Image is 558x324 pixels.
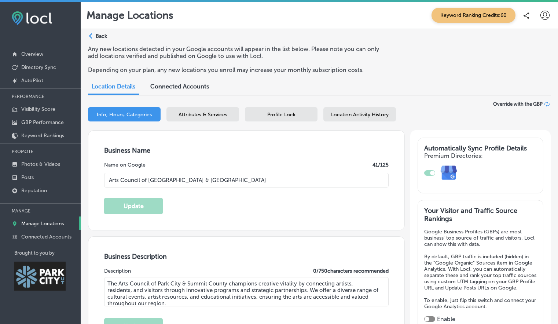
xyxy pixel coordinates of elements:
[21,106,55,112] p: Visibility Score
[87,9,173,21] p: Manage Locations
[424,152,537,159] h4: Premium Directories:
[88,45,389,59] p: Any new locations detected in your Google accounts will appear in the list below. Please note you...
[21,161,60,167] p: Photos & Videos
[104,198,163,214] button: Update
[96,33,107,39] p: Back
[104,173,389,188] input: Enter Location Name
[104,162,146,168] label: Name on Google
[21,221,64,227] p: Manage Locations
[21,51,43,57] p: Overview
[424,207,537,223] h3: Your Visitor and Traffic Source Rankings
[372,162,389,168] label: 41 /125
[493,101,543,107] span: Override with the GBP
[14,262,66,291] img: Park City
[179,112,227,118] span: Attributes & Services
[21,132,64,139] p: Keyword Rankings
[150,83,209,90] span: Connected Accounts
[92,83,135,90] span: Location Details
[424,254,537,291] p: By default, GBP traffic is included (hidden) in the "Google Organic" Sources item in Google Analy...
[432,8,515,23] span: Keyword Ranking Credits: 60
[88,66,389,73] p: Depending on your plan, any new locations you enroll may increase your monthly subscription costs.
[21,174,34,181] p: Posts
[313,268,389,274] label: 0 / 750 characters recommended
[435,159,463,187] img: e7ababfa220611ac49bdb491a11684a6.png
[21,234,71,240] p: Connected Accounts
[97,112,152,118] span: Info, Hours, Categories
[267,112,295,118] span: Profile Lock
[12,11,52,25] img: fda3e92497d09a02dc62c9cd864e3231.png
[21,64,56,70] p: Directory Sync
[104,146,389,154] h3: Business Name
[104,268,131,274] label: Description
[21,119,64,125] p: GBP Performance
[21,77,43,84] p: AutoPilot
[437,316,455,323] label: Enable
[104,252,389,261] h3: Business Description
[424,229,537,247] p: Google Business Profiles (GBPs) are most business' top source of traffic and visitors. Locl can s...
[331,112,389,118] span: Location Activity History
[424,144,537,152] h3: Automatically Sync Profile Details
[14,250,81,256] p: Brought to you by
[21,188,47,194] p: Reputation
[424,297,537,310] p: To enable, just flip this switch and connect your Google Analytics account.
